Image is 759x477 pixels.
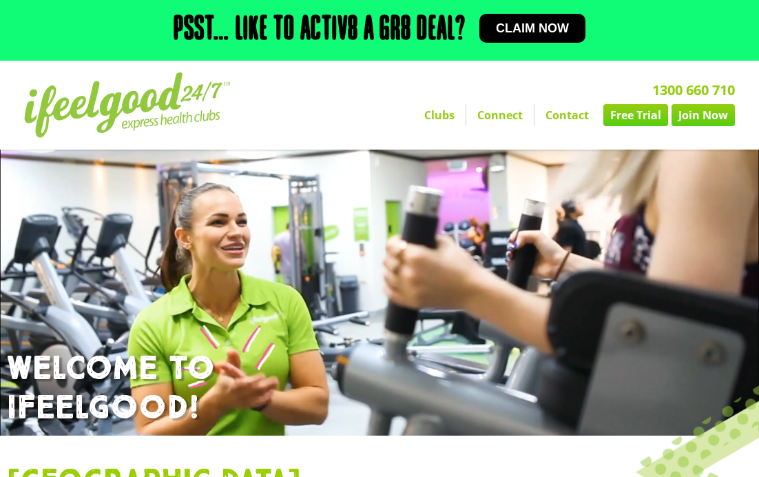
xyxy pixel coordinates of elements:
a: Contact [534,104,600,126]
a: Claim now [479,14,585,43]
a: Connect [466,104,534,126]
span: Claim now [496,22,569,34]
a: 1300 660 710 [652,81,735,99]
a: Join Now [672,104,735,126]
a: Free Trial [603,104,668,126]
h2: Psst… Like to Activ8 a Gr8 Deal? [174,14,466,47]
h1: WELCOME TO IFEELGOOD! [7,349,752,429]
a: Clubs [413,104,466,126]
nav: Menu [278,104,735,126]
